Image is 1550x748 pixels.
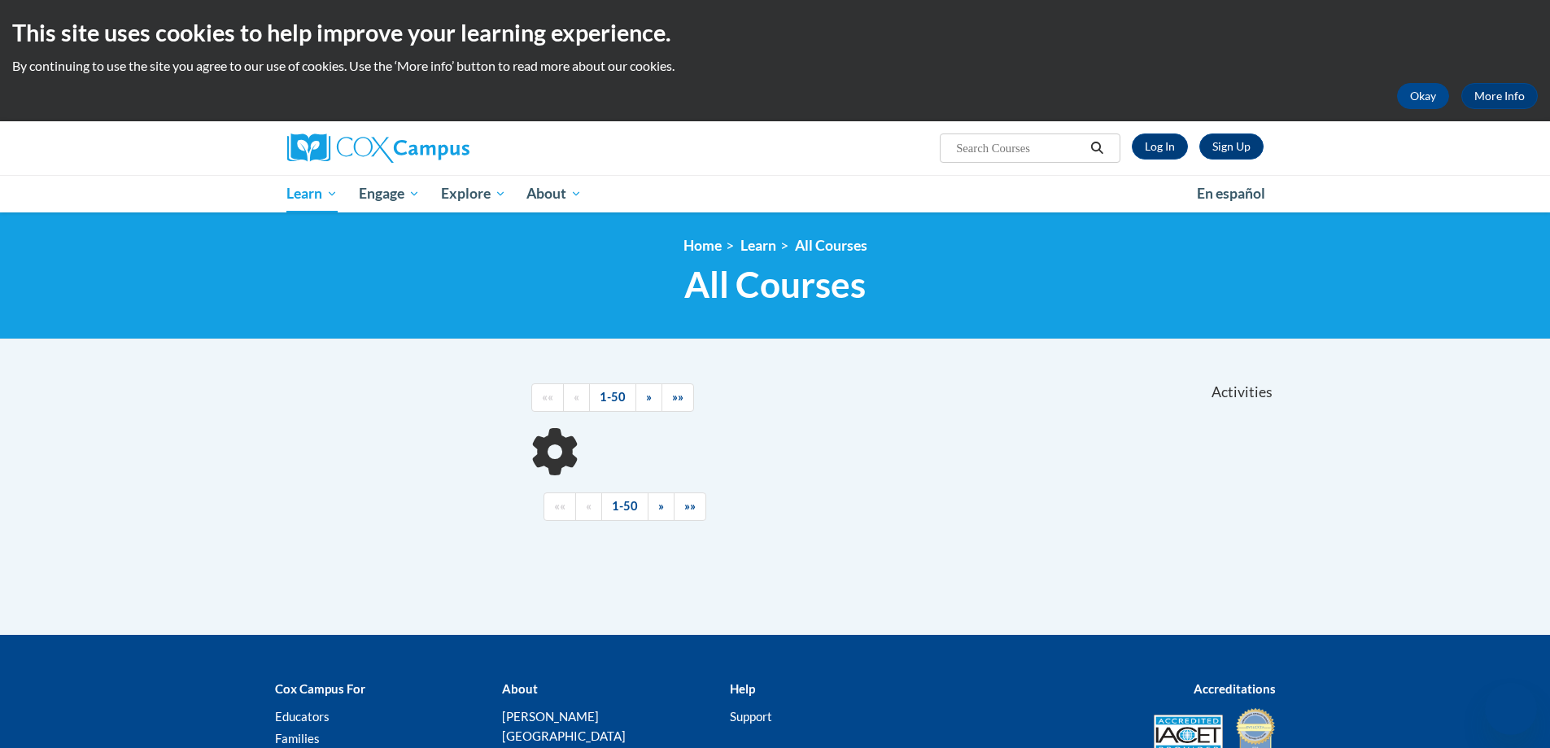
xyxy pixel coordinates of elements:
[1212,383,1273,401] span: Activities
[287,133,469,163] img: Cox Campus
[646,390,652,404] span: »
[287,133,596,163] a: Cox Campus
[586,499,592,513] span: «
[526,184,582,203] span: About
[275,709,330,724] a: Educators
[648,492,675,521] a: Next
[1085,138,1109,158] button: Search
[661,383,694,412] a: End
[730,681,755,696] b: Help
[286,184,338,203] span: Learn
[12,57,1538,75] p: By continuing to use the site you agree to our use of cookies. Use the ‘More info’ button to read...
[954,138,1085,158] input: Search Courses
[1397,83,1449,109] button: Okay
[516,175,592,212] a: About
[683,237,722,254] a: Home
[684,499,696,513] span: »»
[575,492,602,521] a: Previous
[795,237,867,254] a: All Courses
[684,263,866,306] span: All Courses
[1132,133,1188,160] a: Log In
[1485,683,1537,735] iframe: Button to launch messaging window
[730,709,772,724] a: Support
[1461,83,1538,109] a: More Info
[574,390,579,404] span: «
[430,175,517,212] a: Explore
[542,390,553,404] span: ««
[589,383,636,412] a: 1-50
[635,383,662,412] a: Next
[674,492,706,521] a: End
[348,175,430,212] a: Engage
[502,709,626,743] a: [PERSON_NAME][GEOGRAPHIC_DATA]
[1197,185,1265,202] span: En español
[740,237,776,254] a: Learn
[441,184,506,203] span: Explore
[658,499,664,513] span: »
[672,390,683,404] span: »»
[544,492,576,521] a: Begining
[263,175,1288,212] div: Main menu
[1194,681,1276,696] b: Accreditations
[275,681,365,696] b: Cox Campus For
[563,383,590,412] a: Previous
[502,681,538,696] b: About
[1199,133,1264,160] a: Register
[601,492,648,521] a: 1-50
[359,184,420,203] span: Engage
[275,731,320,746] a: Families
[531,383,564,412] a: Begining
[1186,177,1276,211] a: En español
[12,16,1538,49] h2: This site uses cookies to help improve your learning experience.
[554,499,565,513] span: ««
[277,175,349,212] a: Learn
